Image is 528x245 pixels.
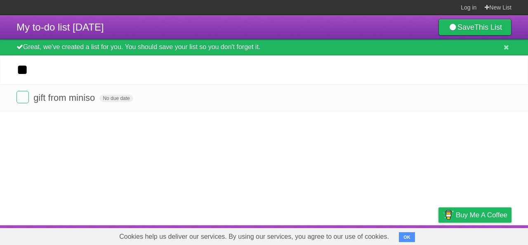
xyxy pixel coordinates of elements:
label: Done [16,91,29,103]
a: SaveThis List [438,19,511,36]
span: Cookies help us deliver our services. By using our services, you agree to our use of cookies. [111,228,397,245]
a: Privacy [428,227,449,243]
span: My to-do list [DATE] [16,21,104,33]
button: OK [399,232,415,242]
span: gift from miniso [33,93,97,103]
span: No due date [99,95,133,102]
b: This List [474,23,502,31]
a: About [329,227,346,243]
a: Buy me a coffee [438,207,511,223]
img: Buy me a coffee [443,208,454,222]
a: Terms [400,227,418,243]
a: Suggest a feature [460,227,511,243]
span: Buy me a coffee [456,208,507,222]
a: Developers [356,227,389,243]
